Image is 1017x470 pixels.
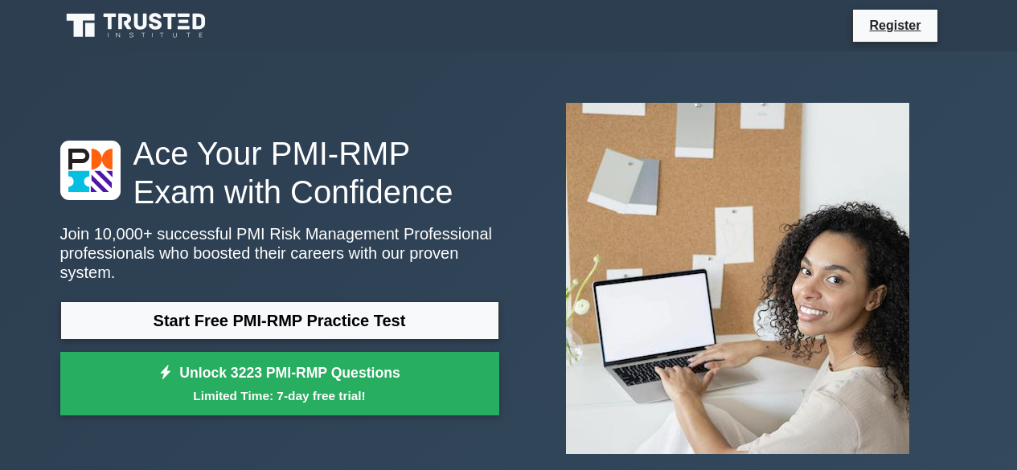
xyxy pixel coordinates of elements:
[60,352,499,416] a: Unlock 3223 PMI-RMP QuestionsLimited Time: 7-day free trial!
[60,301,499,340] a: Start Free PMI-RMP Practice Test
[60,134,499,211] h1: Ace Your PMI-RMP Exam with Confidence
[859,15,930,35] a: Register
[80,386,479,405] small: Limited Time: 7-day free trial!
[60,224,499,282] p: Join 10,000+ successful PMI Risk Management Professional professionals who boosted their careers ...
